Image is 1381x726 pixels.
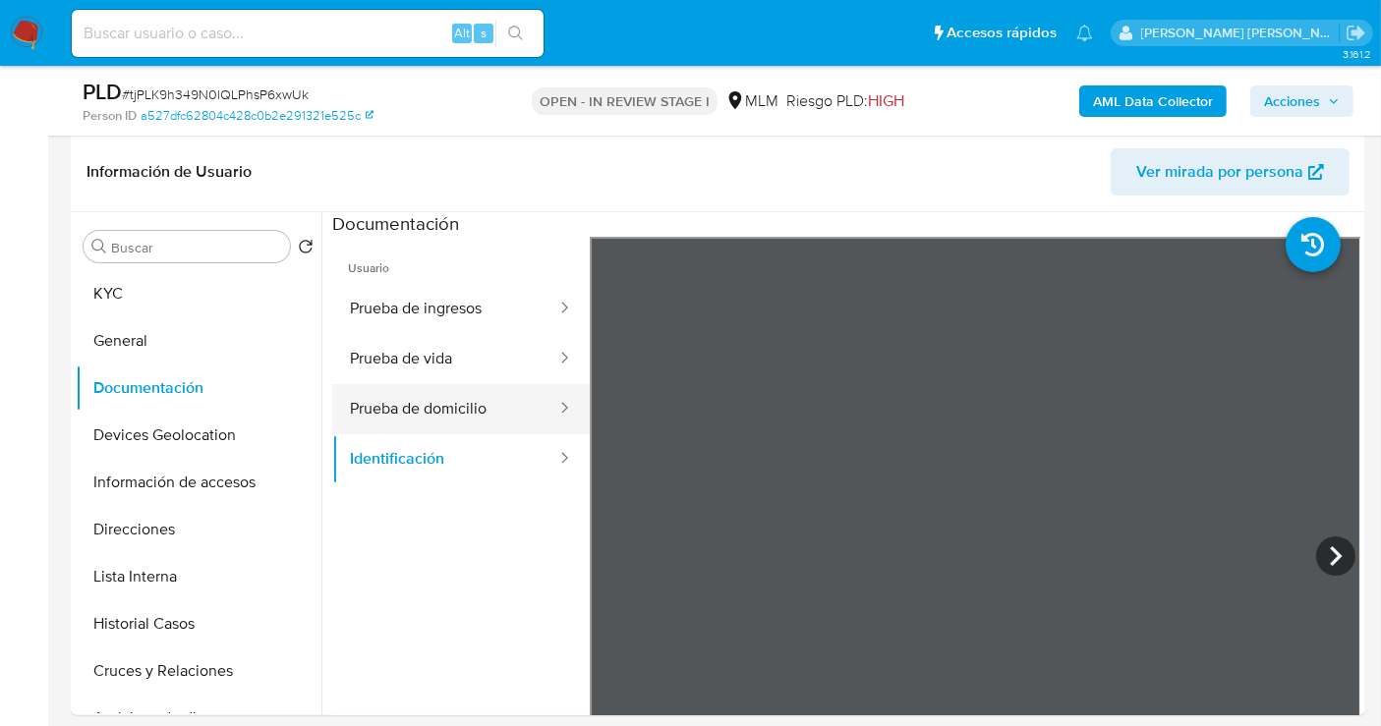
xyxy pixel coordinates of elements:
p: OPEN - IN REVIEW STAGE I [532,87,718,115]
span: HIGH [868,89,904,112]
b: Person ID [83,107,137,125]
button: Ver mirada por persona [1111,148,1350,195]
a: Salir [1346,23,1366,43]
button: Direcciones [76,506,321,553]
span: Ver mirada por persona [1136,148,1303,195]
button: KYC [76,270,321,317]
b: AML Data Collector [1093,85,1213,117]
button: Lista Interna [76,553,321,600]
button: Cruces y Relaciones [76,647,321,695]
a: a527dfc62804c428c0b2e291321e525c [141,107,374,125]
span: Acciones [1264,85,1320,117]
input: Buscar [111,239,282,256]
span: Accesos rápidos [947,23,1057,43]
button: Acciones [1250,85,1353,117]
button: AML Data Collector [1079,85,1227,117]
span: s [481,24,487,42]
button: Volver al orden por defecto [298,239,314,260]
div: MLM [725,90,778,112]
a: Notificaciones [1076,25,1093,41]
span: Alt [454,24,470,42]
p: nancy.sanchezgarcia@mercadolibre.com.mx [1141,24,1340,42]
button: Devices Geolocation [76,412,321,459]
b: PLD [83,76,122,107]
span: # tjPLK9h349N0lQLPhsP6xwUk [122,84,309,104]
button: Historial Casos [76,600,321,647]
button: General [76,317,321,364]
button: Documentación [76,364,321,412]
button: Buscar [91,239,107,254]
h1: Información de Usuario [86,162,252,182]
span: 3.161.2 [1343,46,1371,62]
button: search-icon [495,20,536,47]
input: Buscar usuario o caso... [72,21,544,46]
span: Riesgo PLD: [786,90,904,112]
button: Información de accesos [76,459,321,506]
